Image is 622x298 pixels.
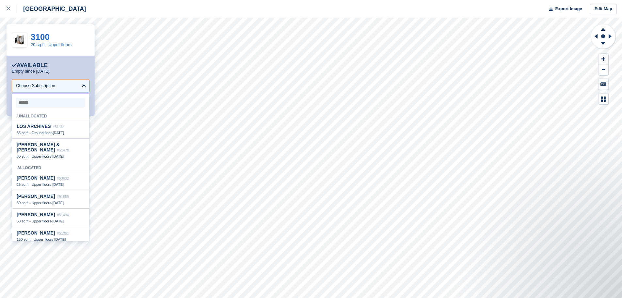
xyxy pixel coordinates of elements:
[17,183,51,186] span: 25 sq ft - Upper floors
[52,201,64,205] span: [DATE]
[52,183,64,186] span: [DATE]
[17,182,85,187] div: -
[598,64,608,75] button: Zoom Out
[17,131,85,135] div: -
[17,154,85,159] div: -
[57,231,69,235] span: #51361
[17,154,51,158] span: 60 sq ft - Upper floors
[545,4,582,14] button: Export Image
[57,176,69,180] span: #63632
[17,219,85,223] div: -
[17,194,55,199] span: [PERSON_NAME]
[555,6,582,12] span: Export Image
[57,213,69,217] span: #51404
[590,4,617,14] a: Edit Map
[17,237,85,242] div: -
[55,237,66,241] span: [DATE]
[17,212,55,217] span: [PERSON_NAME]
[17,201,85,205] div: -
[52,219,64,223] span: [DATE]
[57,195,69,199] span: #51550
[17,175,55,181] span: [PERSON_NAME]
[17,201,51,205] span: 60 sq ft - Upper floors
[16,82,55,89] div: Choose Subscription
[52,154,64,158] span: [DATE]
[57,148,69,152] span: #51478
[17,5,86,13] div: [GEOGRAPHIC_DATA]
[17,142,59,152] span: [PERSON_NAME] & [PERSON_NAME]
[17,131,52,135] span: 35 sq ft - Ground floor
[53,131,64,135] span: [DATE]
[598,94,608,104] button: Map Legend
[31,32,50,42] a: 3100
[12,110,89,120] div: Unallocated
[598,79,608,90] button: Keyboard Shortcuts
[31,42,72,47] a: 20 sq ft - Upper floors
[12,34,27,46] img: 20-sqft-unit.jpg
[17,230,55,236] span: [PERSON_NAME]
[12,69,49,74] p: Empty since [DATE]
[17,237,53,241] span: 150 sq ft - Upper floors
[598,54,608,64] button: Zoom In
[53,125,65,129] span: #51484
[17,124,51,129] span: LOS ARCHIVES
[17,219,51,223] span: 50 sq ft - Upper floors
[12,62,48,69] div: Available
[12,162,89,172] div: Allocated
